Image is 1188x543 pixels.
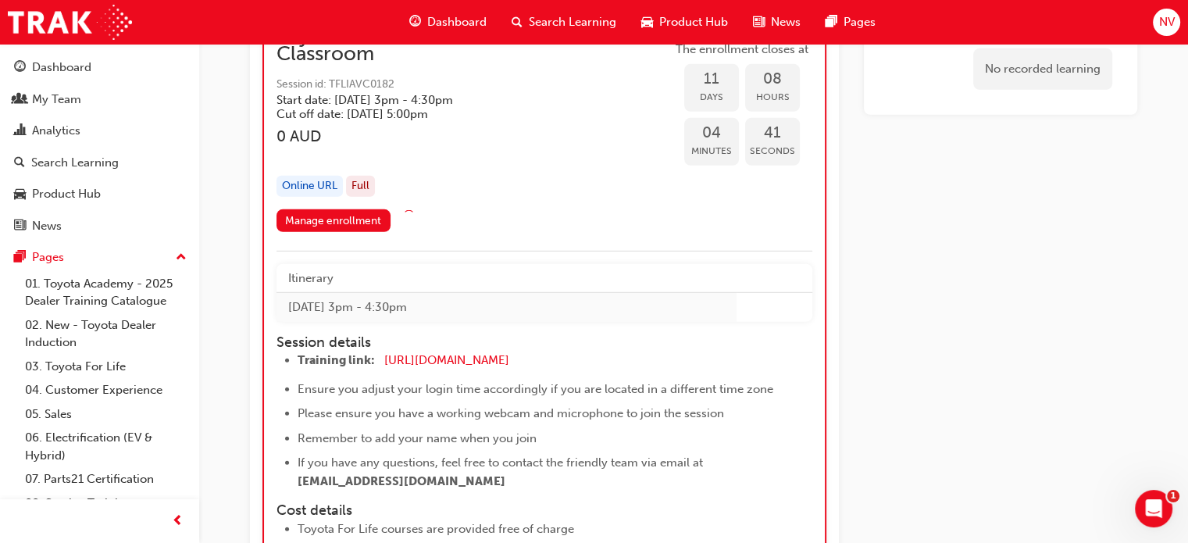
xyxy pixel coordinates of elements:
td: [DATE] 3pm - 4:30pm [276,293,737,322]
a: 03. Toyota For Life [19,355,193,379]
span: pages-icon [826,13,837,32]
span: search-icon [14,156,25,170]
span: Ensure you adjust your login time accordingly if you are located in a different time zone [298,382,773,396]
iframe: Intercom live chat [1135,490,1172,527]
h4: Session details [276,334,784,352]
a: pages-iconPages [813,6,888,38]
div: Full [346,176,375,197]
span: Seconds [745,142,800,160]
div: Analytics [32,122,80,140]
a: 02. New - Toyota Dealer Induction [19,313,193,355]
span: Days [684,88,739,106]
span: Please ensure you have a working webcam and microphone to join the session [298,406,724,420]
span: 04 [684,124,739,142]
span: people-icon [14,93,26,107]
span: 41 [745,124,800,142]
a: Search Learning [6,148,193,177]
button: Pages [6,243,193,272]
span: Minutes [684,142,739,160]
a: 01. Toyota Academy - 2025 Dealer Training Catalogue [19,272,193,313]
a: Product Hub [6,180,193,209]
img: Trak [8,5,132,40]
span: Toyota For Life courses are provided free of charge [298,522,574,536]
a: My Team [6,85,193,114]
h3: 0 AUD [276,127,672,145]
h5: Cut off date: [DATE] 5:00pm [276,107,647,121]
a: Analytics [6,116,193,145]
span: If you have any questions, feel free to contact the friendly team via email at [298,455,703,470]
span: 1 [1167,490,1179,502]
span: 11 [684,70,739,88]
a: guage-iconDashboard [397,6,499,38]
a: News [6,212,193,241]
a: [URL][DOMAIN_NAME] [384,353,509,367]
span: Dashboard [427,13,487,31]
div: No recorded learning [973,48,1112,90]
span: [EMAIL_ADDRESS][DOMAIN_NAME] [298,474,505,488]
span: car-icon [641,13,653,32]
div: News [32,217,62,235]
span: 08 [745,70,800,88]
span: news-icon [14,220,26,234]
h5: Start date: [DATE] 3pm - 4:30pm [276,93,647,107]
a: search-iconSearch Learning [499,6,629,38]
a: 04. Customer Experience [19,378,193,402]
a: 08. Service Training [19,491,193,516]
a: Manage enrollment [276,209,391,232]
div: Search Learning [31,154,119,172]
a: 05. Sales [19,402,193,427]
button: NV [1153,9,1180,36]
span: NV [1158,13,1174,31]
div: My Team [32,91,81,109]
span: car-icon [14,188,26,202]
span: chart-icon [14,124,26,138]
span: guage-icon [409,13,421,32]
span: guage-icon [14,61,26,75]
a: 07. Parts21 Certification [19,467,193,491]
span: Search Learning [529,13,616,31]
a: car-iconProduct Hub [629,6,740,38]
span: Product Hub [659,13,728,31]
span: News [771,13,801,31]
span: Session id: TFLIAVC0182 [276,76,672,94]
a: Dashboard [6,53,193,82]
span: search-icon [512,13,523,32]
span: Hours [745,88,800,106]
span: Remember to add your name when you join [298,431,537,445]
a: news-iconNews [740,6,813,38]
div: Product Hub [32,185,101,203]
a: 06. Electrification (EV & Hybrid) [19,426,193,467]
div: Online URL [276,176,343,197]
span: Pages [844,13,876,31]
h4: Cost details [276,502,812,520]
span: prev-icon [172,512,184,531]
span: up-icon [176,248,187,268]
span: pages-icon [14,251,26,265]
span: Toyota For Life In Action - Virtual Classroom [276,28,672,63]
button: Toyota For Life In Action - Virtual ClassroomSession id: TFLIAVC0182Start date: [DATE] 3pm - 4:30... [276,28,812,238]
div: Dashboard [32,59,91,77]
th: Itinerary [276,264,737,293]
span: news-icon [753,13,765,32]
span: Training link: [298,353,375,367]
div: Pages [32,248,64,266]
span: The enrollment closes at [672,41,812,59]
button: DashboardMy TeamAnalyticsSearch LearningProduct HubNews [6,50,193,243]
